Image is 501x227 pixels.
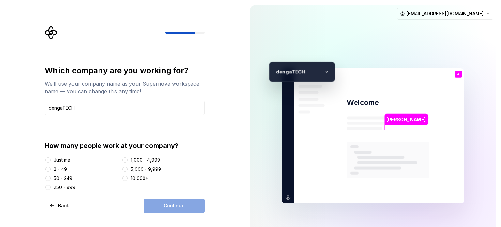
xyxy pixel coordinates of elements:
[387,116,426,123] p: [PERSON_NAME]
[131,175,148,182] div: 10,000+
[54,166,67,172] div: 2 - 49
[457,73,460,76] p: A
[54,175,72,182] div: 50 - 249
[272,68,279,76] p: d
[397,8,493,20] button: [EMAIL_ADDRESS][DOMAIN_NAME]
[45,101,205,115] input: Company name
[45,80,205,95] div: We’ll use your company name as your Supernova workspace name — you can change this any time!
[347,98,379,107] p: Welcome
[45,65,205,76] div: Which company are you working for?
[54,184,75,191] div: 250 - 999
[45,199,75,213] button: Back
[54,157,70,163] div: Just me
[131,157,160,163] div: 1,000 - 4,999
[45,141,205,150] div: How many people work at your company?
[406,10,484,17] span: [EMAIL_ADDRESS][DOMAIN_NAME]
[45,26,58,39] svg: Supernova Logo
[58,203,69,209] span: Back
[131,166,161,172] div: 5,000 - 9,999
[279,68,322,76] p: engaTECH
